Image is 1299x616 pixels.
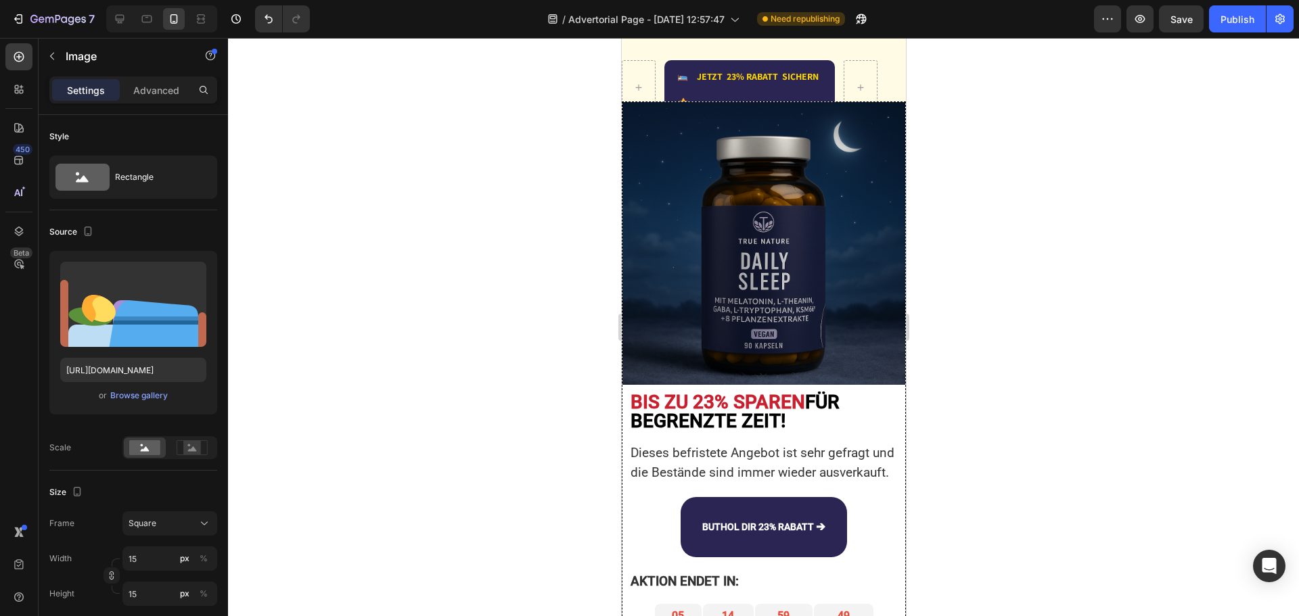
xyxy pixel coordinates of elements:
[89,11,95,27] p: 7
[99,387,107,404] span: or
[177,550,193,567] button: %
[122,582,217,606] input: px%
[771,13,840,25] span: Need republishing
[110,389,168,402] button: Browse gallery
[562,12,566,26] span: /
[67,83,105,97] p: Settings
[1253,550,1285,582] div: Open Intercom Messenger
[13,144,32,155] div: 450
[49,588,74,600] label: Height
[122,511,217,536] button: Square
[5,5,101,32] button: 7
[49,442,71,454] div: Scale
[1221,12,1254,26] div: Publish
[255,5,310,32] div: Undo/Redo
[97,571,116,586] div: 14
[150,571,175,586] div: 59
[49,131,69,143] div: Style
[568,12,725,26] span: Advertorial Page - [DATE] 12:57:47
[208,571,235,586] div: 49
[66,48,181,64] p: Image
[60,358,206,382] input: https://example.com/image.jpg
[122,546,217,571] input: px%
[129,517,156,529] span: Square
[60,262,206,347] img: preview-image
[49,223,96,241] div: Source
[196,550,212,567] button: px
[49,571,64,586] div: 05
[200,552,208,565] div: %
[200,588,208,600] div: %
[115,162,198,193] div: Rectangle
[177,586,193,602] button: %
[1170,14,1193,25] span: Save
[49,517,74,529] label: Frame
[622,38,906,616] iframe: Design area
[49,483,85,502] div: Size
[180,588,189,600] div: px
[110,389,168,402] div: Browse gallery
[10,247,32,258] div: Beta
[49,552,72,565] label: Width
[1159,5,1204,32] button: Save
[1209,5,1266,32] button: Publish
[133,83,179,97] p: Advanced
[196,586,212,602] button: px
[180,552,189,565] div: px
